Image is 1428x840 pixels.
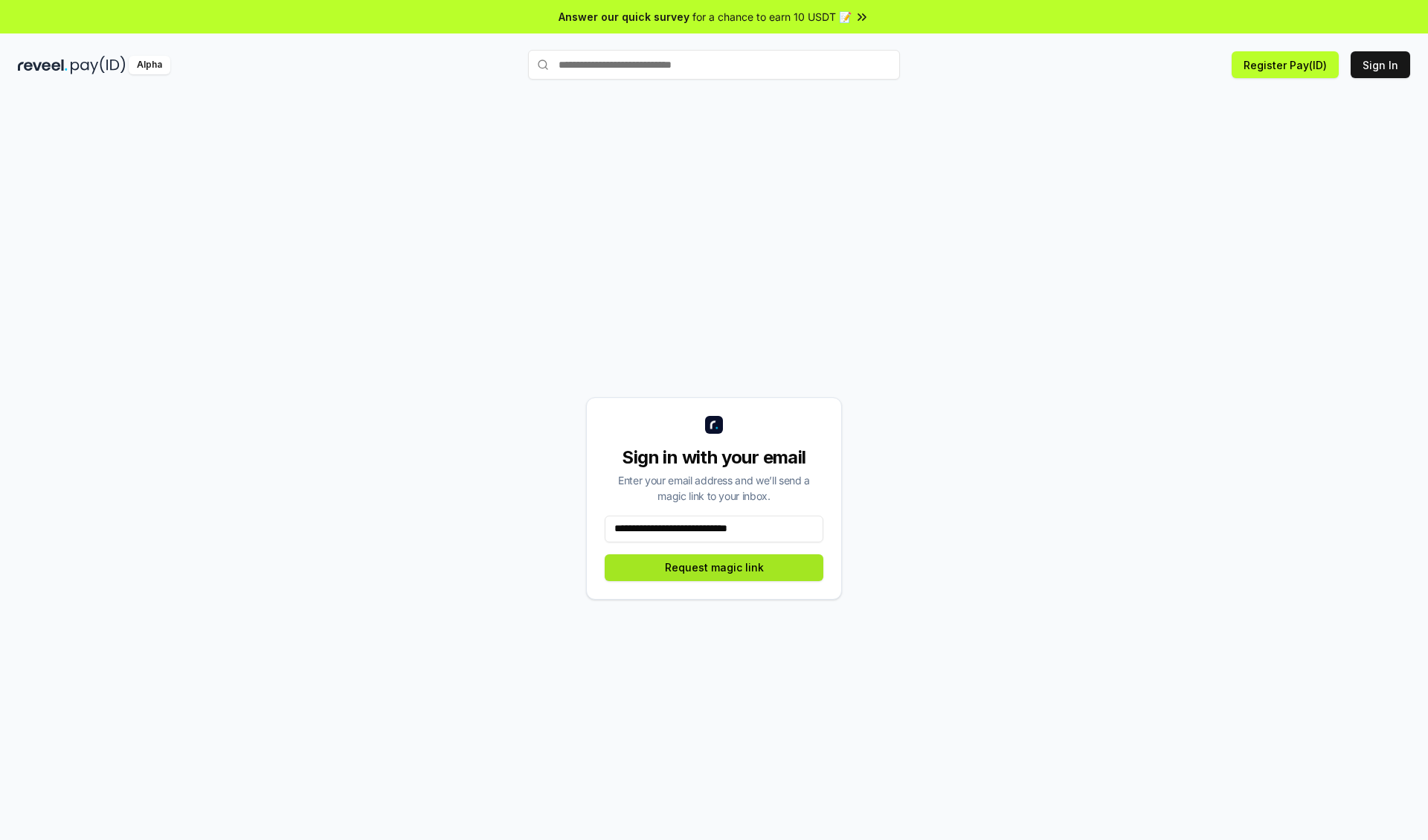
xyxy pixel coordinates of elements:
button: Register Pay(ID) [1232,51,1339,78]
span: for a chance to earn 10 USDT 📝 [692,9,852,25]
span: Answer our quick survey [559,9,689,25]
img: reveel_dark [18,56,68,74]
button: Request magic link [605,554,823,581]
img: pay_id [71,56,126,74]
div: Enter your email address and we’ll send a magic link to your inbox. [605,472,823,504]
div: Sign in with your email [605,446,823,469]
img: logo_small [705,416,723,434]
button: Sign In [1351,51,1410,78]
div: Alpha [129,56,170,74]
